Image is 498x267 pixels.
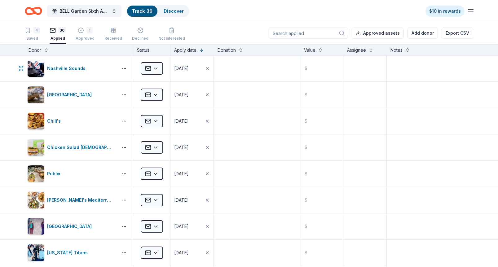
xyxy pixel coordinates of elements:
[47,65,88,72] div: Nashville Sounds
[28,218,44,235] img: Image for Nashville Children's Theatre
[408,28,438,39] button: Add donor
[158,25,185,44] button: Not interested
[47,170,63,177] div: Publix
[347,46,366,54] div: Assignee
[28,60,44,77] img: Image for Nashville Sounds
[425,6,465,17] a: $10 in rewards
[442,28,473,39] button: Export CSV
[170,82,214,108] button: [DATE]
[27,191,116,209] button: Image for Taziki's Mediterranean Cafe[PERSON_NAME]'s Mediterranean Cafe
[174,170,189,177] div: [DATE]
[132,25,148,44] button: Declined
[47,196,116,204] div: [PERSON_NAME]'s Mediterranean Cafe
[25,25,40,44] button: 4Saved
[76,36,95,41] div: Approved
[170,108,214,134] button: [DATE]
[50,36,66,41] div: Applied
[28,192,44,208] img: Image for Taziki's Mediterranean Cafe
[174,46,196,54] div: Apply date
[132,36,148,41] div: Declined
[390,46,403,54] div: Notes
[47,249,90,256] div: [US_STATE] Titans
[104,36,122,41] div: Received
[27,244,116,261] button: Image for Tennessee Titans[US_STATE] Titans
[27,60,116,77] button: Image for Nashville SoundsNashville Sounds
[47,117,63,125] div: Chili's
[170,213,214,239] button: [DATE]
[352,28,404,39] button: Approved assets
[174,249,189,256] div: [DATE]
[174,223,189,230] div: [DATE]
[25,36,40,41] div: Saved
[28,86,44,103] img: Image for Nashville Zoo
[59,7,109,15] span: BELL Garden Sixth Annual Virtual Auction
[47,5,121,17] button: BELL Garden Sixth Annual Virtual Auction
[27,218,116,235] button: Image for Nashville Children's Theatre[GEOGRAPHIC_DATA]
[304,46,315,54] div: Value
[269,28,348,39] input: Search applied
[218,46,236,54] div: Donation
[76,25,95,44] button: 1Approved
[33,27,40,33] div: 4
[174,117,189,125] div: [DATE]
[27,165,116,182] button: Image for PublixPublix
[170,161,214,187] button: [DATE]
[47,91,94,98] div: [GEOGRAPHIC_DATA]
[25,4,42,18] a: Home
[29,46,41,54] div: Donor
[126,5,189,17] button: Track· 36Discover
[170,55,214,81] button: [DATE]
[27,112,116,130] button: Image for Chili'sChili's
[170,187,214,213] button: [DATE]
[170,134,214,160] button: [DATE]
[28,113,44,129] img: Image for Chili's
[158,36,185,41] div: Not interested
[50,25,66,44] button: 30Applied
[58,27,66,33] div: 30
[132,8,152,14] a: Track· 36
[28,139,44,156] img: Image for Chicken Salad Chick
[174,196,189,204] div: [DATE]
[170,240,214,266] button: [DATE]
[47,144,116,151] div: Chicken Salad [DEMOGRAPHIC_DATA]
[174,91,189,98] div: [DATE]
[28,244,44,261] img: Image for Tennessee Titans
[104,25,122,44] button: Received
[27,86,116,103] button: Image for Nashville Zoo[GEOGRAPHIC_DATA]
[164,8,184,14] a: Discover
[174,65,189,72] div: [DATE]
[86,27,93,33] div: 1
[133,44,170,55] div: Status
[174,144,189,151] div: [DATE]
[28,165,44,182] img: Image for Publix
[27,139,116,156] button: Image for Chicken Salad ChickChicken Salad [DEMOGRAPHIC_DATA]
[47,223,94,230] div: [GEOGRAPHIC_DATA]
